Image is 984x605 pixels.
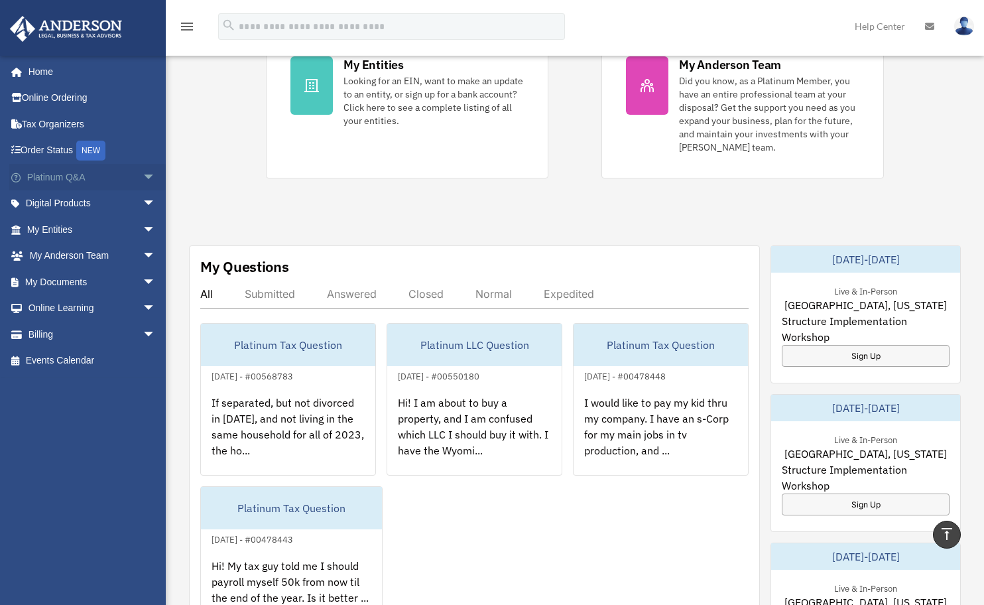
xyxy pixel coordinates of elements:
a: Online Ordering [9,85,176,111]
i: menu [179,19,195,34]
img: Anderson Advisors Platinum Portal [6,16,126,42]
span: arrow_drop_down [143,295,169,322]
a: Online Learningarrow_drop_down [9,295,176,322]
div: Platinum Tax Question [201,324,375,366]
div: My Anderson Team [679,56,781,73]
a: Tax Organizers [9,111,176,137]
div: Hi! I am about to buy a property, and I am confused which LLC I should buy it with. I have the Wy... [387,384,562,488]
a: My Entities Looking for an EIN, want to make an update to an entity, or sign up for a bank accoun... [266,32,548,178]
a: Sign Up [782,494,950,515]
span: [GEOGRAPHIC_DATA], [US_STATE] [784,446,947,462]
a: Digital Productsarrow_drop_down [9,190,176,217]
a: My Anderson Team Did you know, as a Platinum Member, you have an entire professional team at your... [601,32,884,178]
div: NEW [76,141,105,161]
span: [GEOGRAPHIC_DATA], [US_STATE] [784,297,947,313]
div: All [200,287,213,301]
div: Normal [475,287,512,301]
div: Platinum Tax Question [574,324,748,366]
div: Live & In-Person [824,432,908,446]
div: [DATE]-[DATE] [771,395,960,421]
a: Platinum Tax Question[DATE] - #00568783If separated, but not divorced in [DATE], and not living i... [200,323,376,476]
div: Platinum Tax Question [201,487,382,529]
a: Platinum Tax Question[DATE] - #00478448I would like to pay my kid thru my company. I have an s-Co... [573,323,749,476]
div: My Entities [343,56,403,73]
span: Structure Implementation Workshop [782,462,950,494]
a: Billingarrow_drop_down [9,321,176,348]
span: arrow_drop_down [143,190,169,218]
div: [DATE]-[DATE] [771,246,960,273]
a: My Anderson Teamarrow_drop_down [9,243,176,269]
span: arrow_drop_down [143,321,169,348]
div: Closed [408,287,444,301]
div: Did you know, as a Platinum Member, you have an entire professional team at your disposal? Get th... [679,74,859,154]
div: Live & In-Person [824,283,908,297]
span: arrow_drop_down [143,243,169,270]
i: search [221,18,236,33]
div: My Questions [200,257,289,277]
div: [DATE] - #00550180 [387,368,490,382]
div: I would like to pay my kid thru my company. I have an s-Corp for my main jobs in tv production, a... [574,384,748,488]
div: [DATE] - #00478443 [201,531,304,545]
a: menu [179,23,195,34]
a: My Entitiesarrow_drop_down [9,216,176,243]
img: User Pic [954,17,974,36]
a: Order StatusNEW [9,137,176,165]
div: Expedited [544,287,594,301]
a: Events Calendar [9,348,176,374]
div: Looking for an EIN, want to make an update to an entity, or sign up for a bank account? Click her... [343,74,524,127]
div: [DATE] - #00478448 [574,368,676,382]
span: arrow_drop_down [143,216,169,243]
div: Answered [327,287,377,301]
div: Submitted [245,287,295,301]
span: Structure Implementation Workshop [782,313,950,345]
a: vertical_align_top [933,521,961,549]
span: arrow_drop_down [143,164,169,191]
a: Platinum Q&Aarrow_drop_down [9,164,176,190]
div: Platinum LLC Question [387,324,562,366]
a: Platinum LLC Question[DATE] - #00550180Hi! I am about to buy a property, and I am confused which ... [387,323,562,476]
a: My Documentsarrow_drop_down [9,269,176,295]
div: [DATE] - #00568783 [201,368,304,382]
a: Home [9,58,169,85]
div: If separated, but not divorced in [DATE], and not living in the same household for all of 2023, t... [201,384,375,488]
div: [DATE]-[DATE] [771,543,960,570]
div: Live & In-Person [824,580,908,594]
i: vertical_align_top [939,526,955,542]
a: Sign Up [782,345,950,367]
span: arrow_drop_down [143,269,169,296]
